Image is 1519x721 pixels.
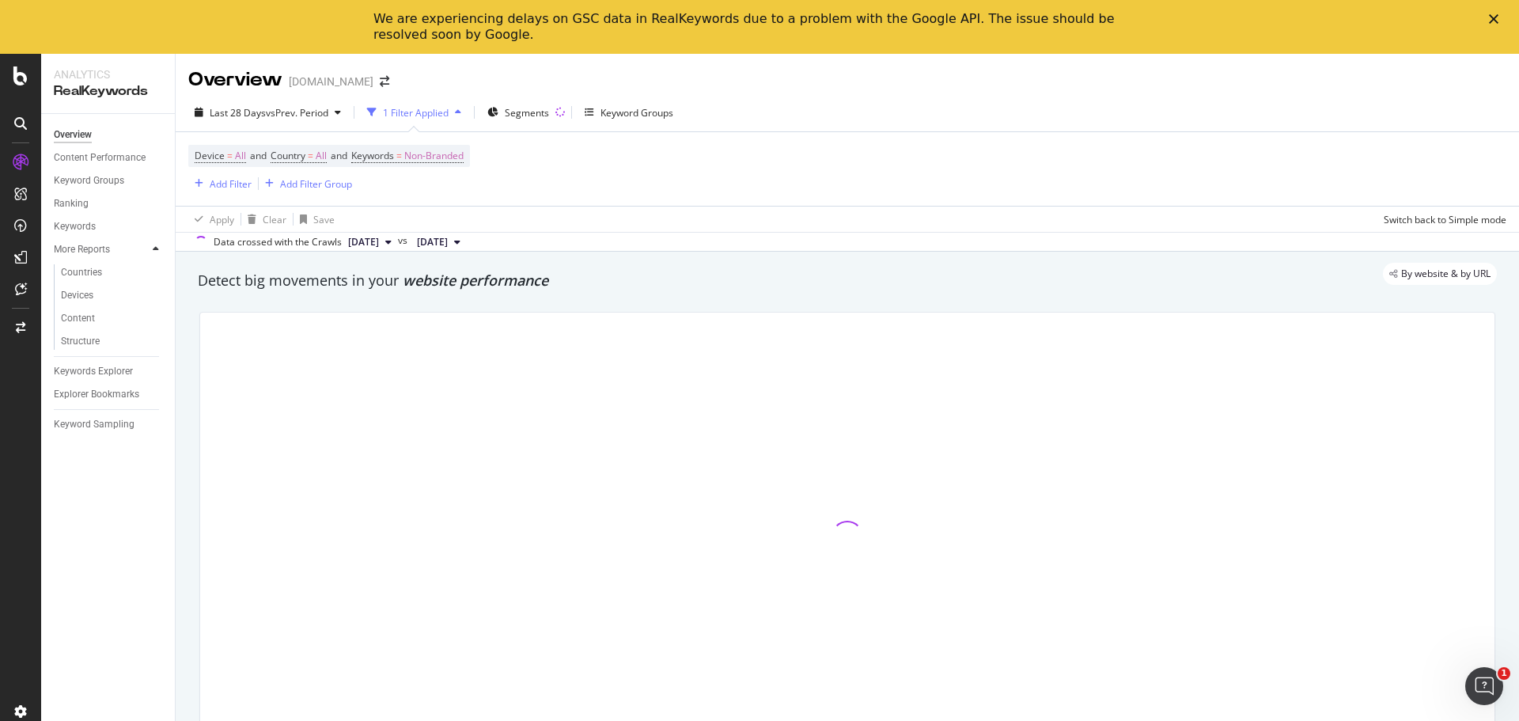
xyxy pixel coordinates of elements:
div: Countries [61,264,102,281]
span: and [331,149,347,162]
div: Apply [210,213,234,226]
div: Structure [61,333,100,350]
a: Ranking [54,195,164,212]
span: vs Prev. Period [266,106,328,120]
div: Data crossed with the Crawls [214,235,342,249]
div: Content Performance [54,150,146,166]
div: Ranking [54,195,89,212]
div: legacy label [1383,263,1497,285]
div: Content [61,310,95,327]
span: All [316,145,327,167]
button: [DATE] [411,233,467,252]
div: Analytics [54,66,162,82]
div: Close [1489,14,1505,24]
div: Overview [54,127,92,143]
div: Keyword Groups [54,173,124,189]
span: 2025 Oct. 2nd [348,235,379,249]
span: 1 [1498,667,1510,680]
iframe: Intercom live chat [1465,667,1503,705]
div: Switch back to Simple mode [1384,213,1506,226]
div: Overview [188,66,282,93]
button: Save [294,207,335,232]
span: and [250,149,267,162]
div: RealKeywords [54,82,162,101]
div: Keywords [54,218,96,235]
div: Add Filter [210,177,252,191]
div: Keywords Explorer [54,363,133,380]
span: Last 28 Days [210,106,266,120]
a: Content [61,310,164,327]
a: Structure [61,333,164,350]
span: Country [271,149,305,162]
div: We are experiencing delays on GSC data in RealKeywords due to a problem with the Google API. The ... [373,11,1120,43]
button: Segments [481,100,555,125]
button: Clear [241,207,286,232]
div: More Reports [54,241,110,258]
span: Device [195,149,225,162]
span: = [227,149,233,162]
div: [DOMAIN_NAME] [289,74,373,89]
span: Segments [505,106,549,120]
button: [DATE] [342,233,398,252]
a: Countries [61,264,164,281]
button: Last 28 DaysvsPrev. Period [188,100,347,125]
div: arrow-right-arrow-left [380,76,389,87]
button: Apply [188,207,234,232]
a: Overview [54,127,164,143]
a: Keyword Groups [54,173,164,189]
span: All [235,145,246,167]
span: By website & by URL [1401,269,1491,279]
button: Switch back to Simple mode [1377,207,1506,232]
div: Add Filter Group [280,177,352,191]
div: 1 Filter Applied [383,106,449,120]
span: = [396,149,402,162]
button: 1 Filter Applied [361,100,468,125]
div: Explorer Bookmarks [54,386,139,403]
span: Non-Branded [404,145,464,167]
a: Content Performance [54,150,164,166]
a: Explorer Bookmarks [54,386,164,403]
button: Add Filter [188,174,252,193]
button: Keyword Groups [578,100,680,125]
a: Keywords Explorer [54,363,164,380]
div: Keyword Sampling [54,416,134,433]
div: Keyword Groups [600,106,673,120]
a: Keywords [54,218,164,235]
div: Save [313,213,335,226]
span: 2025 Sep. 4th [417,235,448,249]
button: Add Filter Group [259,174,352,193]
span: Keywords [351,149,394,162]
div: Clear [263,213,286,226]
a: Devices [61,287,164,304]
div: Devices [61,287,93,304]
span: = [308,149,313,162]
a: Keyword Sampling [54,416,164,433]
span: vs [398,233,411,248]
a: More Reports [54,241,148,258]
